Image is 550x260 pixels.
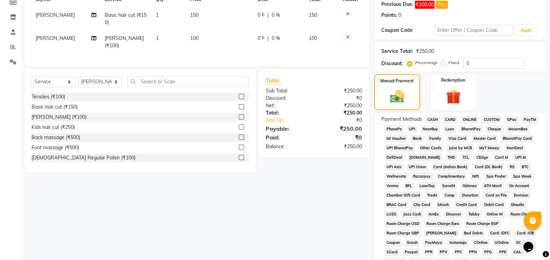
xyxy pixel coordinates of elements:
span: Card (Indian Bank) [431,163,470,171]
span: PPR [423,248,435,256]
span: | [267,12,269,19]
span: Room Charge [508,210,537,218]
span: Coupon [384,239,402,247]
div: Net: [260,102,314,109]
div: Discount: [381,60,403,67]
span: Gcash [405,239,420,247]
span: [PERSON_NAME] [36,12,75,18]
span: PhonePe [384,125,404,133]
input: Search or Scan [127,76,249,87]
span: Total [266,77,282,84]
span: Paypal [403,248,420,256]
div: [PERSON_NAME] (₹100) [32,114,86,121]
span: Master Card [471,135,498,143]
span: UPI M [513,153,528,162]
span: BRAC Card [384,201,409,209]
span: UOnline [493,239,511,247]
span: Nift [470,172,481,180]
span: ONLINE [461,116,479,124]
span: Room Charge EGP [464,220,501,228]
span: LoanTap [417,182,437,190]
span: | [267,35,269,42]
span: Loan [443,125,456,133]
span: 100 [190,35,199,41]
span: Card: IOB [514,229,536,237]
label: Manual Payment [380,78,414,84]
div: Total: [260,109,314,117]
span: 0 % [272,12,280,19]
span: Wellnessta [384,172,408,180]
span: Other Cards [418,144,444,152]
input: Enter Offer / Coupon Code [434,25,513,36]
span: Room Charge Euro [424,220,461,228]
span: Card M [493,153,510,162]
span: PPC [452,248,464,256]
span: UPI Union [406,163,429,171]
span: 0 F [258,12,265,19]
img: _gift.svg [441,88,465,106]
span: Tabby [466,210,482,218]
span: MyT Money [477,144,501,152]
span: Online W [485,210,506,218]
span: ₹100.00 [415,1,434,9]
span: GMoney [460,182,479,190]
div: Kids hair cut (₹250) [32,124,75,131]
span: MI Voucher [384,135,408,143]
span: 150 [309,12,317,18]
img: _cash.svg [386,88,409,104]
span: Chamber Gift Card [384,191,422,199]
span: On Account [507,182,531,190]
span: UPI BharatPay [384,144,415,152]
span: UPI [407,125,418,133]
span: GPay [504,116,519,124]
div: ₹250.00 [314,143,368,150]
span: PPN [467,248,479,256]
span: PPE [497,248,508,256]
div: Paid: [260,133,314,142]
label: Redemption [441,77,465,83]
span: THD [445,153,458,162]
button: Pay [436,1,448,9]
span: CEdge [474,153,490,162]
span: 0 % [272,35,280,42]
span: [PERSON_NAME] [424,229,459,237]
div: ₹250.00 [314,109,368,117]
span: 0 F [258,35,265,42]
span: Visa Card [446,135,468,143]
span: Razorpay [411,172,433,180]
span: Jazz Cash [401,210,424,218]
span: Card: IDFC [488,229,511,237]
span: bKash [436,201,451,209]
span: BharatPay [459,125,483,133]
span: MariDeal [504,144,525,152]
span: Cheque [486,125,503,133]
span: CAMP [511,248,527,256]
span: Juice by MCB [447,144,474,152]
span: Card on File [483,191,509,199]
span: Instamojo [447,239,469,247]
span: 1 [156,12,159,18]
span: Bad Debts [462,229,485,237]
span: PPV [437,248,450,256]
span: Debit Card [482,201,506,209]
span: 150 [190,12,199,18]
div: 0 [398,12,401,19]
div: Service Total: [381,48,413,55]
span: SCard [384,248,400,256]
span: CUSTOM [481,116,502,124]
span: [PERSON_NAME] [36,35,75,41]
div: Sub Total: [260,87,314,95]
div: ₹250.00 [314,124,368,133]
span: NearBuy [420,125,440,133]
label: Percentage [415,60,438,66]
span: Room Charge USD [384,220,422,228]
div: Basic hair cut (₹150) [32,103,78,111]
span: Complimentary [436,172,467,180]
span: BTC [520,163,531,171]
div: [DEMOGRAPHIC_DATA] Regular Polish (₹100) [32,154,135,162]
span: DefiDeal [384,153,404,162]
span: Card (DL Bank) [472,163,504,171]
span: [PERSON_NAME] (₹100) [105,35,144,49]
div: Foot massage (₹500) [32,144,79,151]
span: Family [427,135,444,143]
